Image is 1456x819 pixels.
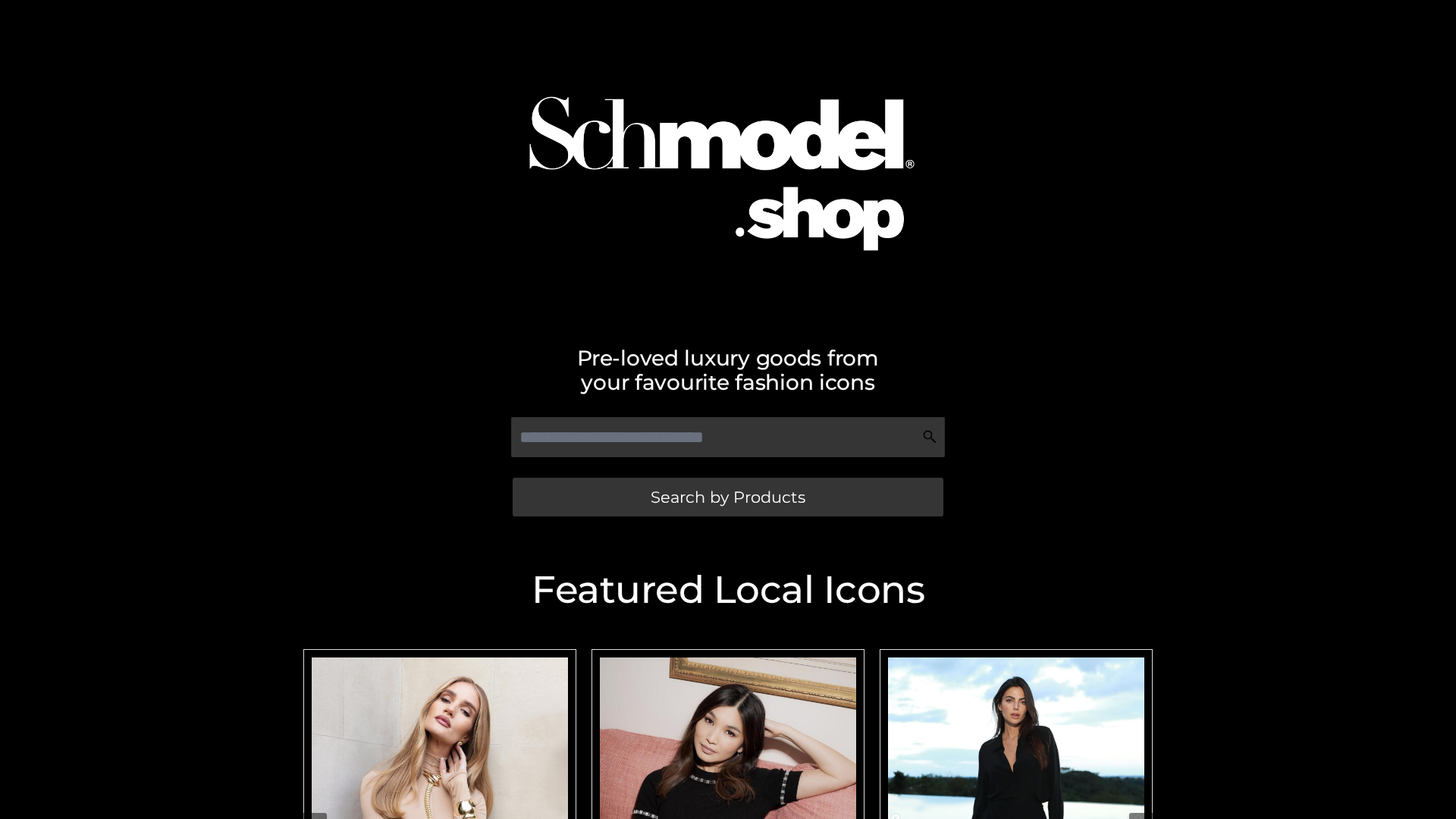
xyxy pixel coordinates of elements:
a: Search by Products [513,478,943,516]
span: Search by Products [651,489,805,505]
h2: Featured Local Icons​ [296,571,1160,609]
img: Search Icon [922,429,937,444]
h2: Pre-loved luxury goods from your favourite fashion icons [296,346,1160,394]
